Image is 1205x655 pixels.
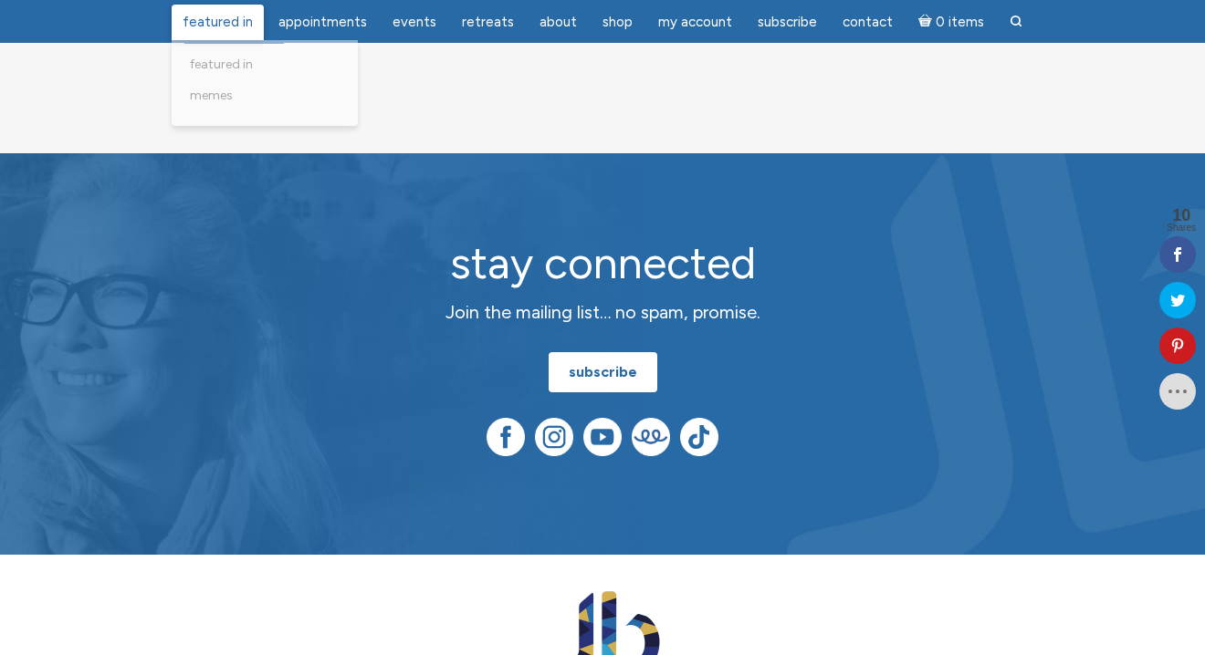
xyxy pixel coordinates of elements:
span: Appointments [278,14,367,30]
span: Events [393,14,436,30]
a: featured in [181,49,349,80]
span: Subscribe [758,14,817,30]
span: Shares [1167,224,1196,233]
span: 0 items [936,16,984,29]
img: YouTube [583,418,622,456]
img: Facebook [487,418,525,456]
a: Contact [832,5,904,40]
a: Events [382,5,447,40]
img: TikTok [680,418,718,456]
span: Contact [843,14,893,30]
span: featured in [190,57,253,72]
i: Cart [918,14,936,30]
h2: stay connected [278,239,927,287]
span: Shop [602,14,633,30]
a: Shop [592,5,644,40]
a: My Account [647,5,743,40]
a: Retreats [451,5,525,40]
a: Cart0 items [907,3,995,40]
a: subscribe [549,352,657,392]
a: Subscribe [747,5,828,40]
span: featured in [183,14,253,30]
span: My Account [658,14,732,30]
p: Join the mailing list… no spam, promise. [278,298,927,327]
a: About [529,5,588,40]
span: Retreats [462,14,514,30]
a: Memes [181,80,349,111]
span: 10 [1167,207,1196,224]
a: featured in [172,5,264,40]
img: Instagram [535,418,573,456]
img: Teespring [632,418,670,456]
span: About [540,14,577,30]
a: Appointments [267,5,378,40]
span: Memes [190,88,233,103]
